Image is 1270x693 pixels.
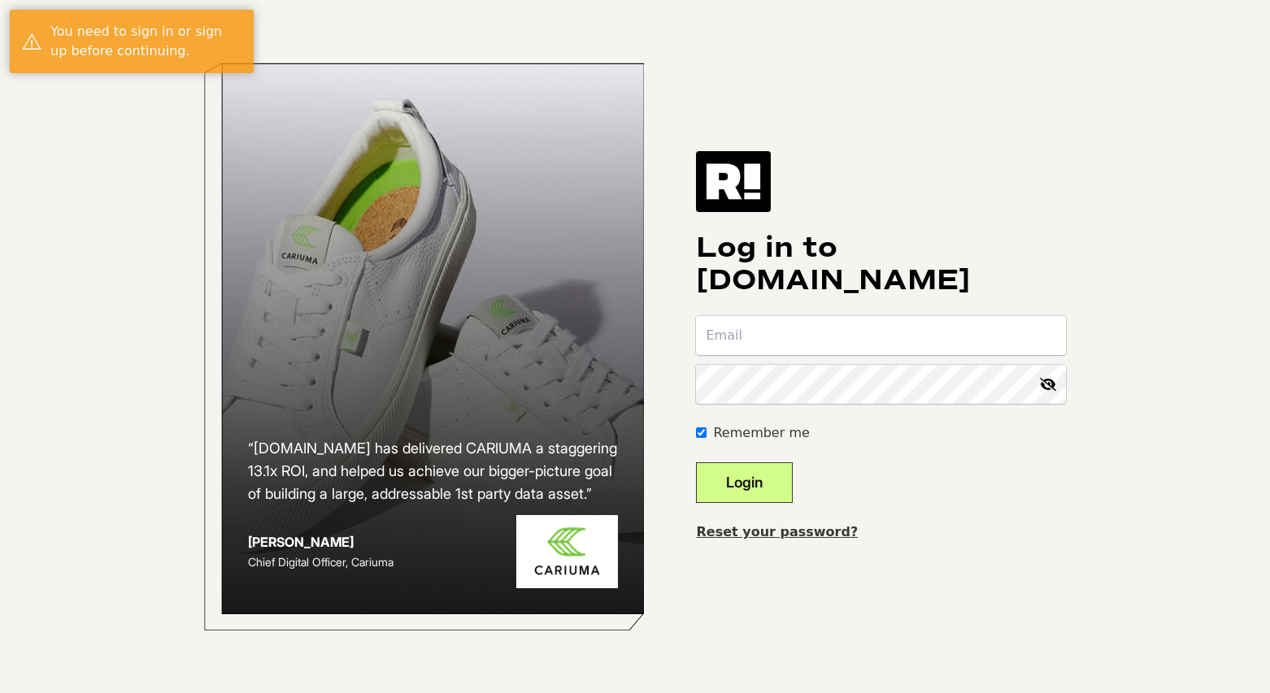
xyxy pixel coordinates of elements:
img: Cariuma [516,515,618,589]
input: Email [696,316,1066,355]
label: Remember me [713,423,809,443]
div: You need to sign in or sign up before continuing. [50,22,241,61]
h2: “[DOMAIN_NAME] has delivered CARIUMA a staggering 13.1x ROI, and helped us achieve our bigger-pic... [248,437,619,505]
strong: [PERSON_NAME] [248,534,354,550]
span: Chief Digital Officer, Cariuma [248,555,394,569]
a: Reset your password? [696,524,858,539]
button: Login [696,462,793,503]
h1: Log in to [DOMAIN_NAME] [696,232,1066,297]
img: Retention.com [696,151,771,211]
